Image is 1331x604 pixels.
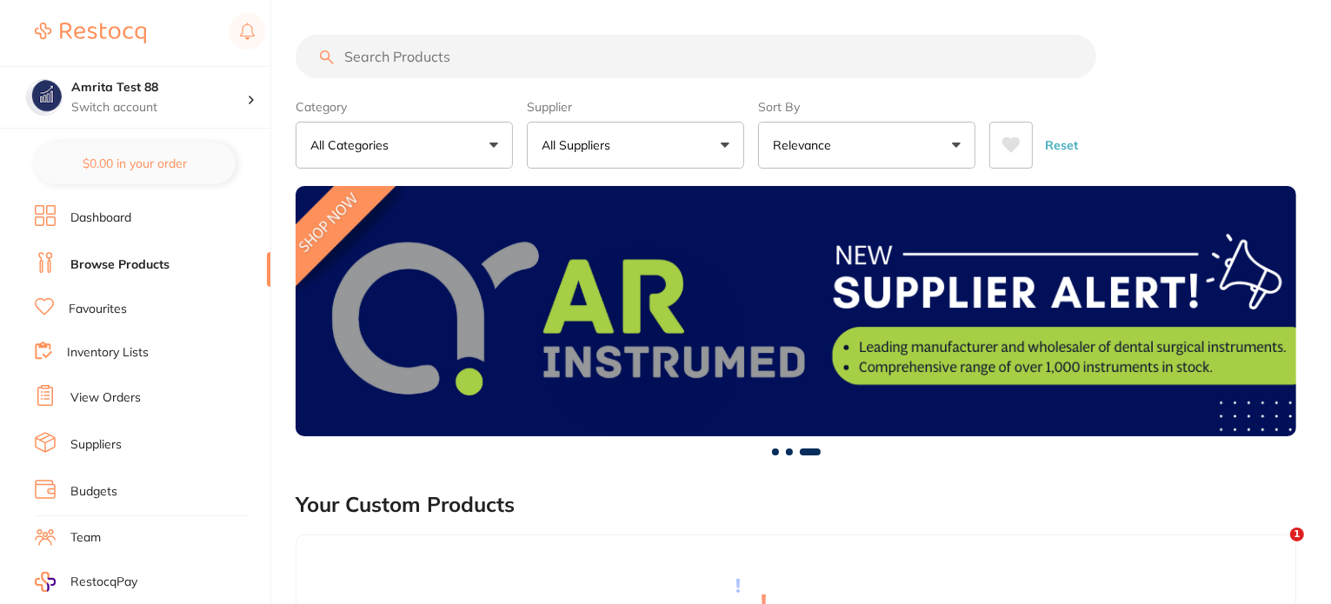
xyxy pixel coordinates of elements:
[35,143,236,184] button: $0.00 in your order
[758,122,975,169] button: Relevance
[1040,122,1083,169] button: Reset
[71,99,247,116] p: Switch account
[70,574,137,591] span: RestocqPay
[27,80,62,115] img: Amrita Test 88
[35,13,146,53] a: Restocq Logo
[758,99,975,115] label: Sort By
[773,136,838,154] p: Relevance
[296,493,515,517] h2: Your Custom Products
[70,256,170,274] a: Browse Products
[296,122,513,169] button: All Categories
[35,572,56,592] img: RestocqPay
[35,23,146,43] img: Restocq Logo
[527,122,744,169] button: All Suppliers
[35,572,137,592] a: RestocqPay
[1254,528,1296,569] iframe: Intercom live chat
[296,35,1096,78] input: Search Products
[1290,528,1304,541] span: 1
[70,389,141,407] a: View Orders
[542,136,617,154] p: All Suppliers
[70,529,101,547] a: Team
[69,301,127,318] a: Favourites
[527,99,744,115] label: Supplier
[70,436,122,454] a: Suppliers
[67,344,149,362] a: Inventory Lists
[71,79,247,96] h4: Amrita Test 88
[310,136,396,154] p: All Categories
[70,209,131,227] a: Dashboard
[296,186,1296,436] img: Browse Products
[296,99,513,115] label: Category
[70,483,117,501] a: Budgets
